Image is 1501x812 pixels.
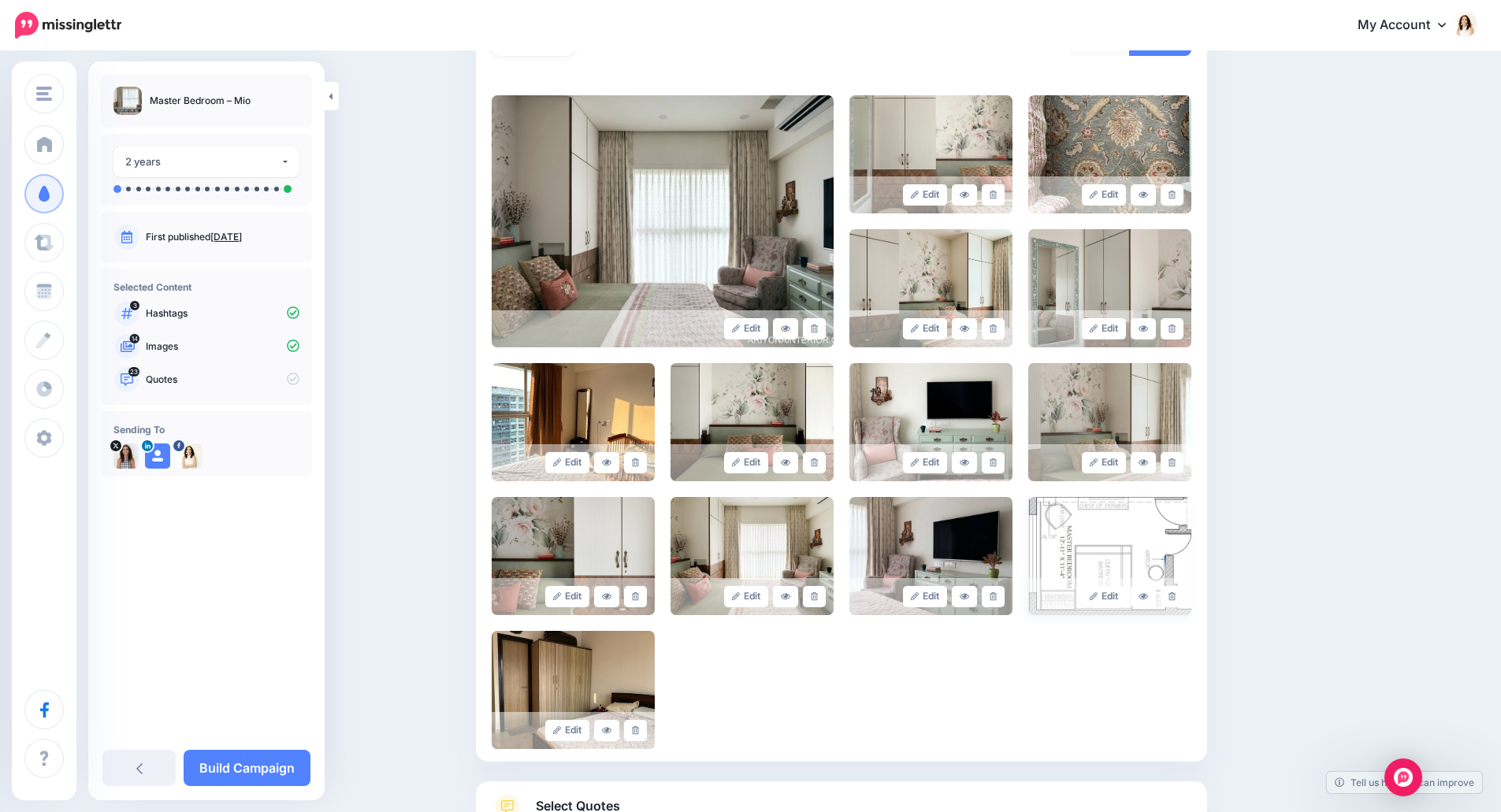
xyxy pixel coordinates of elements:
p: First published [146,230,299,244]
img: ad8cea8f749ff80363e5527f3d2b8fe9_large.jpg [1028,229,1191,347]
a: Edit [545,720,590,741]
p: Quotes [146,373,299,387]
a: Tell us how we can improve [1327,772,1482,793]
a: My Account [1342,6,1477,45]
a: [DATE] [210,231,242,243]
p: Hashtags [146,306,299,321]
a: Edit [903,318,948,339]
span: 14 [130,334,140,343]
img: 20479796_1519423771450404_4084095130666208276_n-bsa32121.jpg [176,443,202,469]
h4: Selected Content [113,281,299,293]
a: Edit [724,586,769,607]
a: Edit [903,184,948,206]
button: 2 years [113,146,299,177]
a: Edit [1082,452,1127,473]
img: 8LzpjWeL-22117.jpg [113,443,139,469]
img: bbb1bc12dae7058a535bade0ce50a7c8_thumb.jpg [113,87,142,115]
img: 2db18aa83fc9083512f575792ab98072_large.jpg [492,497,655,615]
a: Edit [724,452,769,473]
img: menu.png [36,87,52,101]
a: Edit [903,452,948,473]
a: Edit [545,452,590,473]
img: c57695a74e1577d3a13ba49d99fd2b78_large.jpg [671,497,834,615]
p: Master Bedroom – Mio [150,93,251,109]
img: 0a354302591e06e17575d97757f38c05_large.jpg [1028,363,1191,481]
img: 0031df1c24dc27d8bfe27afcf7515e80_large.jpg [849,363,1012,481]
img: 080edd5d65fd72f44abec9fcae14f4f9_large.jpg [492,95,834,347]
img: f3ef02c4c89e052d654acb23437ad146_large.jpg [492,363,655,481]
img: 715c814e22acb5f92f90b7bc5c865793_large.jpg [1028,497,1191,615]
p: Images [146,339,299,354]
img: 7c6ccd7f872cf29c4904ef78b40d3c85_large.jpg [1028,95,1191,213]
img: 7935b4bf24cc65e08aee9a3590e460c2_large.jpg [849,497,1012,615]
img: user_default_image.png [145,443,170,469]
a: Edit [1082,586,1127,607]
a: Edit [1082,318,1127,339]
img: 46f024345f708209e830140898eaadb5_large.jpg [671,363,834,481]
img: Missinglettr [15,12,121,39]
img: c783eafd261594c032365bbf7397aedb_large.jpg [492,631,655,749]
img: 3dd1e0af6236211f5d7798da2fc3bc81_large.jpg [849,95,1012,213]
span: 3 [130,301,139,310]
span: 23 [128,367,139,376]
a: Edit [724,318,769,339]
h4: Sending To [113,424,299,436]
a: Edit [545,586,590,607]
a: Edit [903,586,948,607]
div: Open Intercom Messenger [1384,758,1422,796]
a: Edit [1082,184,1127,206]
div: 2 years [125,153,281,171]
img: 8485276bf4f6301489f92fa1472a0360_large.jpg [849,229,1012,347]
